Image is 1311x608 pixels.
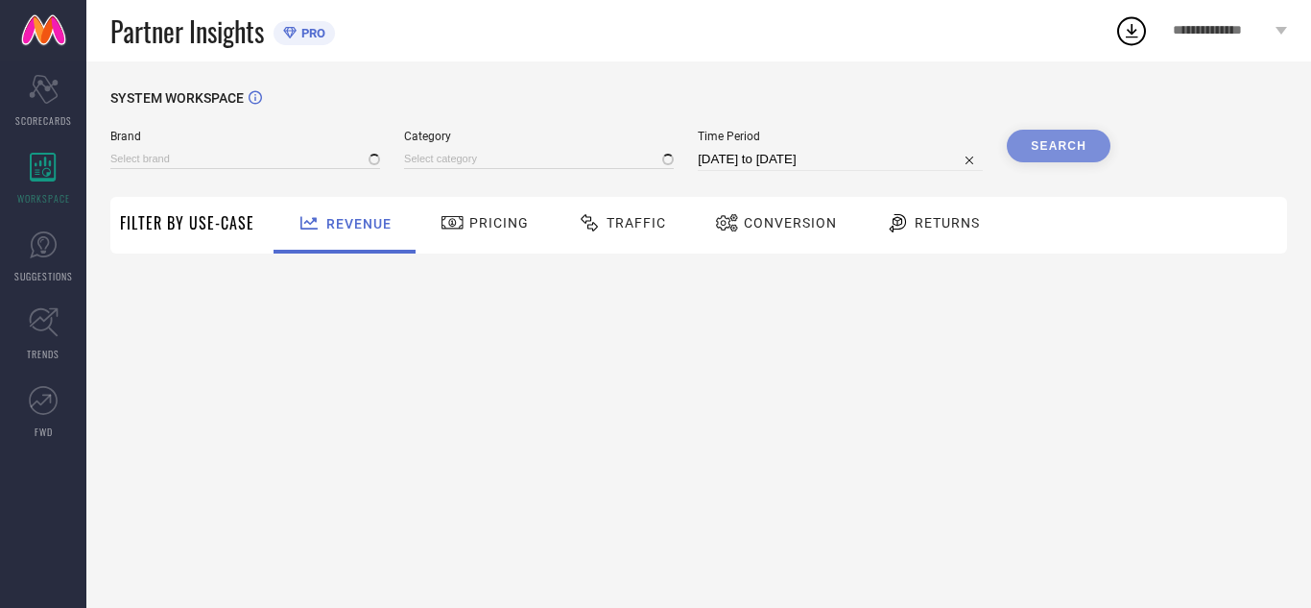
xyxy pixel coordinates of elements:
[27,347,60,361] span: TRENDS
[326,216,392,231] span: Revenue
[297,26,325,40] span: PRO
[17,191,70,206] span: WORKSPACE
[607,215,666,231] span: Traffic
[1114,13,1149,48] div: Open download list
[404,149,674,169] input: Select category
[120,211,254,234] span: Filter By Use-Case
[15,113,72,128] span: SCORECARDS
[404,130,674,143] span: Category
[110,12,264,51] span: Partner Insights
[744,215,837,231] span: Conversion
[14,269,73,283] span: SUGGESTIONS
[698,148,983,171] input: Select time period
[110,90,244,106] span: SYSTEM WORKSPACE
[469,215,529,231] span: Pricing
[698,130,983,143] span: Time Period
[915,215,980,231] span: Returns
[110,149,380,169] input: Select brand
[35,425,53,439] span: FWD
[110,130,380,143] span: Brand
